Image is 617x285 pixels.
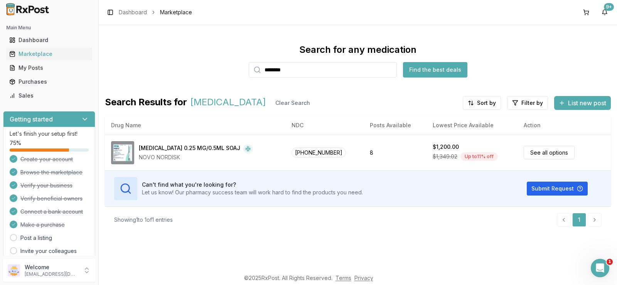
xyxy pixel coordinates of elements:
[20,234,52,242] a: Post a listing
[335,275,351,281] a: Terms
[433,153,457,160] span: $1,349.02
[598,6,611,19] button: 9+
[463,96,501,110] button: Sort by
[160,8,192,16] span: Marketplace
[119,8,147,16] a: Dashboard
[460,152,498,161] div: Up to 11 % off
[20,182,72,189] span: Verify your business
[111,141,134,164] img: Wegovy 0.25 MG/0.5ML SOAJ
[25,263,78,271] p: Welcome
[427,116,518,135] th: Lowest Price Available
[524,146,575,159] a: See all options
[604,3,614,11] div: 9+
[554,96,611,110] button: List new post
[20,169,83,176] span: Browse the marketplace
[6,25,92,31] h2: Main Menu
[20,155,73,163] span: Create your account
[6,89,92,103] a: Sales
[6,75,92,89] a: Purchases
[25,271,78,277] p: [EMAIL_ADDRESS][DOMAIN_NAME]
[3,89,95,102] button: Sales
[3,62,95,74] button: My Posts
[105,96,187,110] span: Search Results for
[591,259,609,277] iframe: Intercom live chat
[285,116,364,135] th: NDC
[9,78,89,86] div: Purchases
[20,247,77,255] a: Invite your colleagues
[105,116,285,135] th: Drug Name
[190,96,266,110] span: [MEDICAL_DATA]
[114,216,173,224] div: Showing 1 to 1 of 1 entries
[607,259,613,265] span: 1
[3,3,52,15] img: RxPost Logo
[572,213,586,227] a: 1
[403,62,467,78] button: Find the best deals
[139,153,253,161] div: NOVO NORDISK
[299,44,416,56] div: Search for any medication
[354,275,373,281] a: Privacy
[6,61,92,75] a: My Posts
[568,98,606,108] span: List new post
[139,144,240,153] div: [MEDICAL_DATA] 0.25 MG/0.5ML SOAJ
[142,189,363,196] p: Let us know! Our pharmacy success team will work hard to find the products you need.
[3,34,95,46] button: Dashboard
[9,64,89,72] div: My Posts
[9,36,89,44] div: Dashboard
[518,116,611,135] th: Action
[10,139,21,147] span: 75 %
[477,99,496,107] span: Sort by
[554,100,611,108] a: List new post
[269,96,316,110] button: Clear Search
[20,195,83,202] span: Verify beneficial owners
[142,181,363,189] h3: Can't find what you're looking for?
[10,130,89,138] p: Let's finish your setup first!
[364,135,427,170] td: 8
[433,143,459,151] div: $1,200.00
[6,47,92,61] a: Marketplace
[6,33,92,47] a: Dashboard
[3,48,95,60] button: Marketplace
[20,221,65,229] span: Make a purchase
[292,147,346,158] span: [PHONE_NUMBER]
[119,8,192,16] nav: breadcrumb
[521,99,543,107] span: Filter by
[9,92,89,99] div: Sales
[20,208,83,216] span: Connect a bank account
[3,76,95,88] button: Purchases
[364,116,427,135] th: Posts Available
[507,96,548,110] button: Filter by
[557,213,602,227] nav: pagination
[9,50,89,58] div: Marketplace
[527,182,588,196] button: Submit Request
[10,115,53,124] h3: Getting started
[8,264,20,277] img: User avatar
